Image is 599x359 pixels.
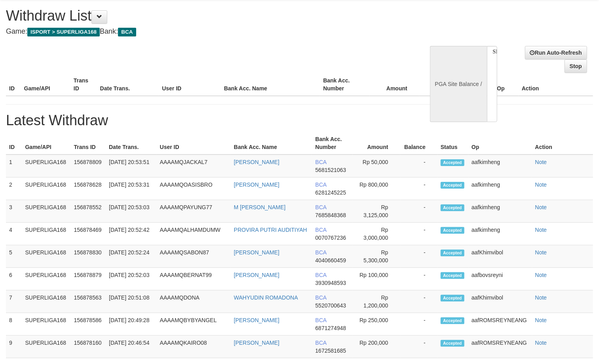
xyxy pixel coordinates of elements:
[312,132,353,155] th: Bank Acc. Number
[157,132,231,155] th: User ID
[6,313,22,336] td: 8
[22,268,71,290] td: SUPERLIGA168
[315,272,326,278] span: BCA
[353,313,400,336] td: Rp 250,000
[22,313,71,336] td: SUPERLIGA168
[565,59,587,73] a: Stop
[315,227,326,233] span: BCA
[535,317,547,323] a: Note
[22,336,71,358] td: SUPERLIGA168
[6,223,22,245] td: 4
[535,340,547,346] a: Note
[468,268,532,290] td: aafbovsreyni
[6,200,22,223] td: 3
[231,132,312,155] th: Bank Acc. Name
[21,73,70,96] th: Game/API
[221,73,320,96] th: Bank Acc. Name
[535,294,547,301] a: Note
[234,159,280,165] a: [PERSON_NAME]
[106,336,157,358] td: [DATE] 20:46:54
[157,200,231,223] td: AAAAMQPAYUNG77
[106,155,157,178] td: [DATE] 20:53:51
[430,46,487,122] div: PGA Site Balance /
[400,313,437,336] td: -
[494,73,519,96] th: Op
[157,245,231,268] td: AAAAMQSABON87
[353,245,400,268] td: Rp 5,300,000
[535,204,547,210] a: Note
[441,204,464,211] span: Accepted
[353,268,400,290] td: Rp 100,000
[353,155,400,178] td: Rp 50,000
[27,28,100,36] span: ISPORT > SUPERLIGA168
[315,257,346,264] span: 4040660459
[315,280,346,286] span: 3930948593
[234,204,286,210] a: M [PERSON_NAME]
[157,178,231,200] td: AAAAMQOASISBRO
[70,155,106,178] td: 156878809
[400,223,437,245] td: -
[353,336,400,358] td: Rp 200,000
[468,200,532,223] td: aafkimheng
[468,336,532,358] td: aafROMSREYNEANG
[157,313,231,336] td: AAAAMQBYBYANGEL
[315,325,346,331] span: 6871274948
[468,245,532,268] td: aafKhimvibol
[70,132,106,155] th: Trans ID
[157,155,231,178] td: AAAAMQJACKAL7
[400,245,437,268] td: -
[535,159,547,165] a: Note
[106,313,157,336] td: [DATE] 20:49:28
[6,268,22,290] td: 6
[157,336,231,358] td: AAAAMQKAIRO08
[315,235,346,241] span: 0070767236
[70,178,106,200] td: 156878628
[106,178,157,200] td: [DATE] 20:53:31
[6,73,21,96] th: ID
[315,294,326,301] span: BCA
[6,132,22,155] th: ID
[6,245,22,268] td: 5
[532,132,593,155] th: Action
[234,181,280,188] a: [PERSON_NAME]
[70,290,106,313] td: 156878563
[419,73,465,96] th: Balance
[6,28,392,36] h4: Game: Bank:
[106,223,157,245] td: [DATE] 20:52:42
[353,178,400,200] td: Rp 800,000
[320,73,369,96] th: Bank Acc. Number
[370,73,419,96] th: Amount
[441,272,464,279] span: Accepted
[535,249,547,256] a: Note
[315,249,326,256] span: BCA
[118,28,136,36] span: BCA
[106,200,157,223] td: [DATE] 20:53:03
[315,340,326,346] span: BCA
[535,272,547,278] a: Note
[441,295,464,302] span: Accepted
[468,155,532,178] td: aafkimheng
[106,245,157,268] td: [DATE] 20:52:24
[441,182,464,189] span: Accepted
[353,223,400,245] td: Rp 3,000,000
[353,132,400,155] th: Amount
[70,200,106,223] td: 156878552
[70,73,97,96] th: Trans ID
[437,132,468,155] th: Status
[519,73,593,96] th: Action
[441,250,464,256] span: Accepted
[6,113,593,128] h1: Latest Withdraw
[400,132,437,155] th: Balance
[22,155,71,178] td: SUPERLIGA168
[70,336,106,358] td: 156878160
[157,290,231,313] td: AAAAMQDONA
[468,290,532,313] td: aafKhimvibol
[315,348,346,354] span: 1672581685
[468,223,532,245] td: aafkimheng
[6,178,22,200] td: 2
[315,212,346,218] span: 7685848368
[535,227,547,233] a: Note
[234,272,280,278] a: [PERSON_NAME]
[97,73,159,96] th: Date Trans.
[400,155,437,178] td: -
